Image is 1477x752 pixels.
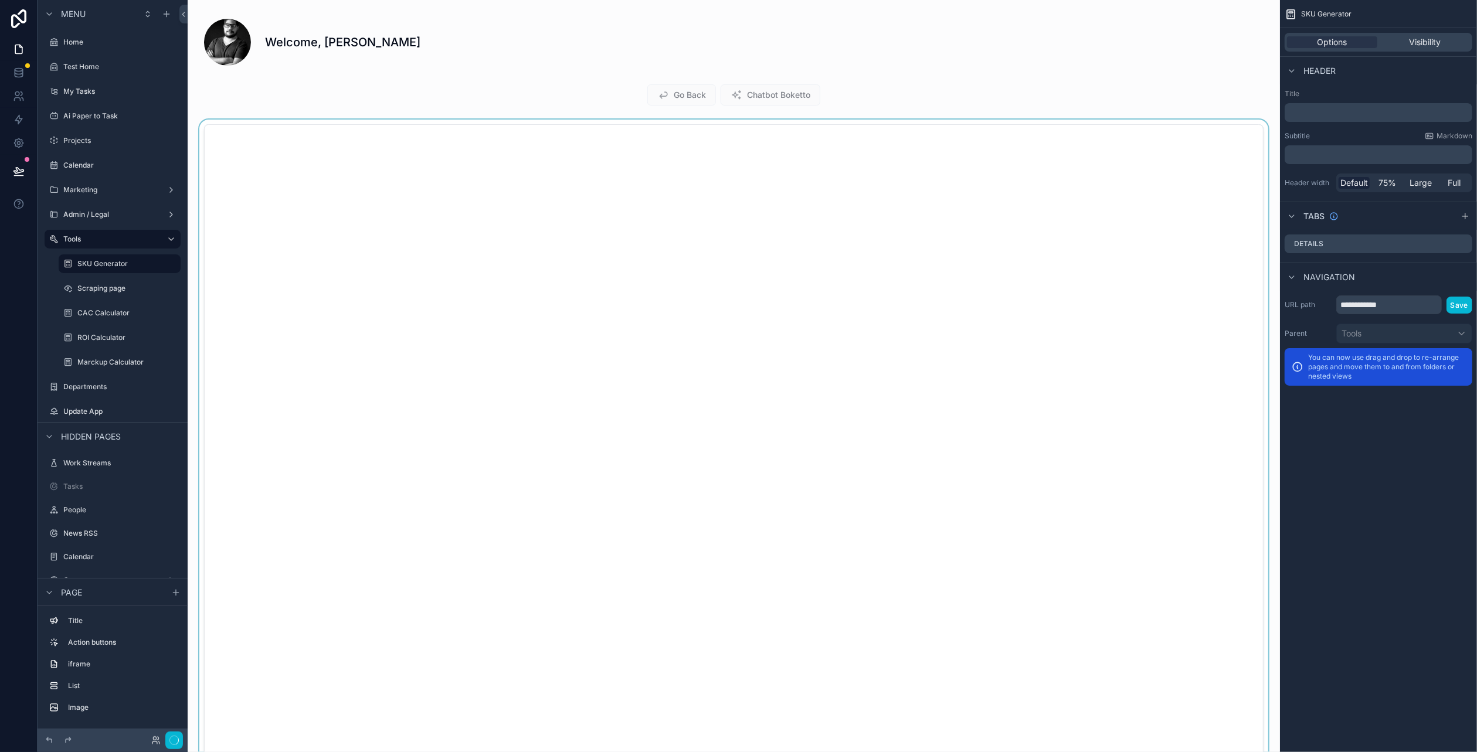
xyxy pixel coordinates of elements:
span: Large [1410,177,1432,189]
label: Action buttons [68,638,176,647]
label: Calendar [63,161,178,170]
label: Contact [63,576,162,585]
a: People [45,501,181,519]
span: Full [1448,177,1461,189]
a: ROI Calculator [59,328,181,347]
a: Update App [45,402,181,421]
a: Work Streams [45,454,181,472]
a: Projects [45,131,181,150]
label: Marketing [63,185,162,195]
label: Admin / Legal [63,210,162,219]
a: Calendar [45,156,181,175]
label: Projects [63,136,178,145]
label: Update App [63,407,178,416]
a: Test Home [45,57,181,76]
label: Ai Paper to Task [63,111,178,121]
label: Test Home [63,62,178,72]
label: ROI Calculator [77,333,178,342]
label: Image [68,703,176,712]
a: Admin / Legal [45,205,181,224]
span: Options [1318,36,1347,48]
label: Details [1294,239,1323,249]
p: You can now use drag and drop to re-arrange pages and move them to and from folders or nested views [1308,353,1465,381]
label: Work Streams [63,458,178,468]
a: Scraping page [59,279,181,298]
span: Visibility [1409,36,1441,48]
a: Ai Paper to Task [45,107,181,125]
span: Markdown [1437,131,1472,141]
span: Navigation [1303,271,1355,283]
label: Tools [63,234,157,244]
label: News RSS [63,529,178,538]
span: SKU Generator [1301,9,1352,19]
a: News RSS [45,524,181,543]
a: Tasks [45,477,181,496]
div: scrollable content [1285,103,1472,122]
label: Title [68,616,176,625]
span: Tabs [1303,210,1325,222]
button: Tools [1336,324,1472,343]
a: Tools [45,230,181,249]
span: Hidden pages [61,431,121,443]
label: CAC Calculator [77,308,178,318]
span: Menu [61,8,86,20]
span: Page [61,587,82,598]
label: URL path [1285,300,1332,309]
label: Scraping page [77,284,178,293]
label: SKU Generator [77,259,174,268]
label: Departments [63,382,178,392]
span: Tools [1342,328,1361,339]
a: Calendar [45,547,181,566]
a: My Tasks [45,82,181,101]
label: Header width [1285,178,1332,188]
label: Marckup Calculator [77,358,178,367]
label: Title [1285,89,1472,98]
a: Markdown [1425,131,1472,141]
a: CAC Calculator [59,304,181,322]
a: Marckup Calculator [59,353,181,372]
button: Save [1447,297,1472,314]
label: Tasks [63,482,178,491]
label: My Tasks [63,87,178,96]
div: scrollable content [1285,145,1472,164]
a: Departments [45,377,181,396]
span: Default [1340,177,1368,189]
label: List [68,681,176,690]
span: 75% [1379,177,1397,189]
a: Home [45,33,181,52]
label: Subtitle [1285,131,1310,141]
a: SKU Generator [59,254,181,273]
label: Parent [1285,329,1332,338]
a: Contact [45,571,181,590]
label: Calendar [63,552,178,562]
label: People [63,505,178,515]
span: Header [1303,65,1336,77]
label: iframe [68,659,176,669]
label: Home [63,38,178,47]
a: Marketing [45,181,181,199]
div: scrollable content [38,606,188,729]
